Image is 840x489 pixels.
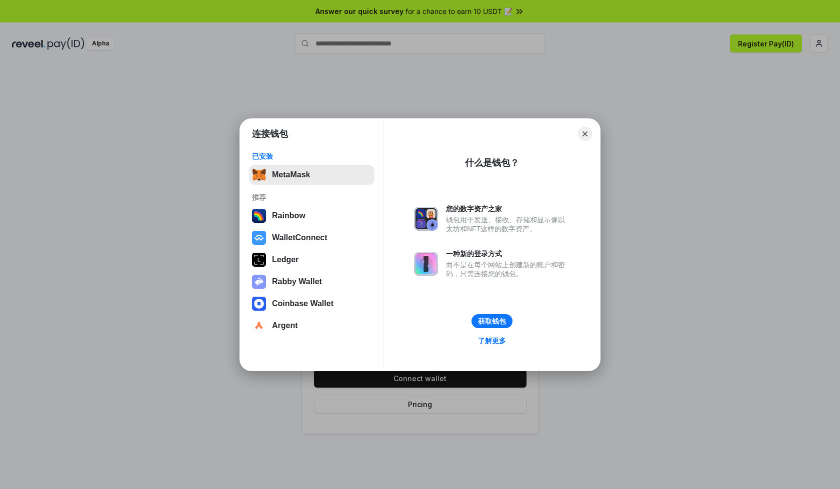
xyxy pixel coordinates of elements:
[252,275,266,289] img: svg+xml,%3Csvg%20xmlns%3D%22http%3A%2F%2Fwww.w3.org%2F2000%2Fsvg%22%20fill%3D%22none%22%20viewBox...
[472,334,512,347] a: 了解更多
[478,336,506,345] div: 了解更多
[414,252,438,276] img: svg+xml,%3Csvg%20xmlns%3D%22http%3A%2F%2Fwww.w3.org%2F2000%2Fsvg%22%20fill%3D%22none%22%20viewBox...
[249,316,374,336] button: Argent
[252,297,266,311] img: svg+xml,%3Csvg%20width%3D%2228%22%20height%3D%2228%22%20viewBox%3D%220%200%2028%2028%22%20fill%3D...
[252,253,266,267] img: svg+xml,%3Csvg%20xmlns%3D%22http%3A%2F%2Fwww.w3.org%2F2000%2Fsvg%22%20width%3D%2228%22%20height%3...
[249,206,374,226] button: Rainbow
[272,255,298,264] div: Ledger
[272,277,322,286] div: Rabby Wallet
[252,168,266,182] img: svg+xml,%3Csvg%20fill%3D%22none%22%20height%3D%2233%22%20viewBox%3D%220%200%2035%2033%22%20width%...
[272,211,305,220] div: Rainbow
[578,127,592,141] button: Close
[272,299,333,308] div: Coinbase Wallet
[446,204,570,213] div: 您的数字资产之家
[446,249,570,258] div: 一种新的登录方式
[252,319,266,333] img: svg+xml,%3Csvg%20width%3D%2228%22%20height%3D%2228%22%20viewBox%3D%220%200%2028%2028%22%20fill%3D...
[249,165,374,185] button: MetaMask
[249,294,374,314] button: Coinbase Wallet
[249,272,374,292] button: Rabby Wallet
[272,233,327,242] div: WalletConnect
[465,157,519,169] div: 什么是钱包？
[249,250,374,270] button: Ledger
[272,170,310,179] div: MetaMask
[446,215,570,233] div: 钱包用于发送、接收、存储和显示像以太坊和NFT这样的数字资产。
[252,193,371,202] div: 推荐
[252,128,288,140] h1: 连接钱包
[252,231,266,245] img: svg+xml,%3Csvg%20width%3D%2228%22%20height%3D%2228%22%20viewBox%3D%220%200%2028%2028%22%20fill%3D...
[478,317,506,326] div: 获取钱包
[471,314,512,328] button: 获取钱包
[249,228,374,248] button: WalletConnect
[252,152,371,161] div: 已安装
[414,207,438,231] img: svg+xml,%3Csvg%20xmlns%3D%22http%3A%2F%2Fwww.w3.org%2F2000%2Fsvg%22%20fill%3D%22none%22%20viewBox...
[272,321,298,330] div: Argent
[446,260,570,278] div: 而不是在每个网站上创建新的账户和密码，只需连接您的钱包。
[252,209,266,223] img: svg+xml,%3Csvg%20width%3D%22120%22%20height%3D%22120%22%20viewBox%3D%220%200%20120%20120%22%20fil...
